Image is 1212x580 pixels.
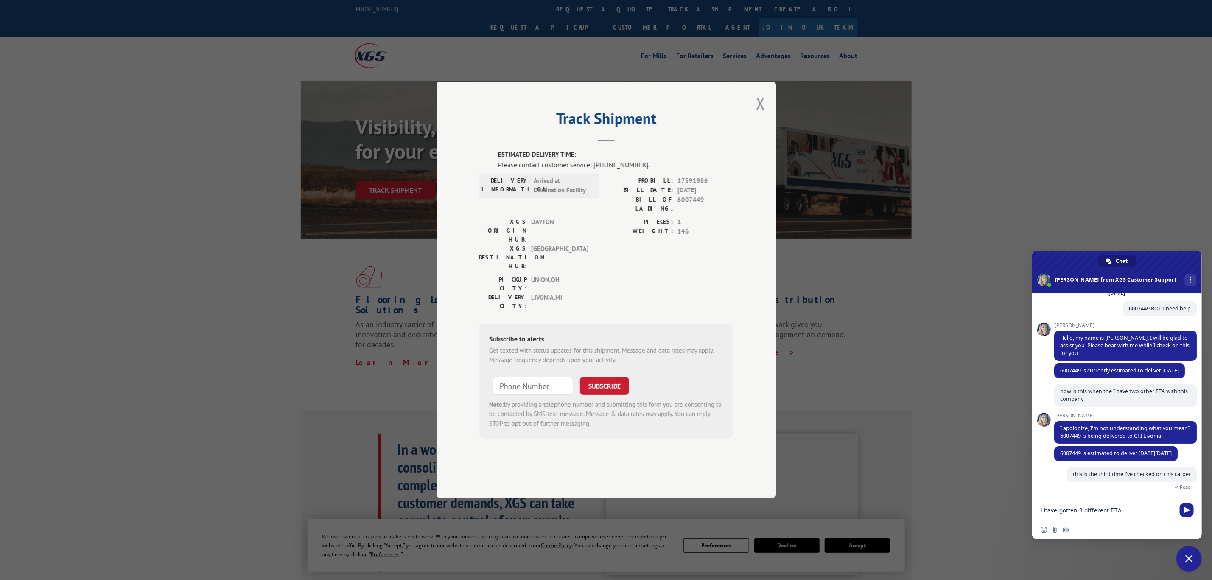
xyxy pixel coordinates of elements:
div: Please contact customer service: [PHONE_NUMBER]. [498,160,733,170]
span: [PERSON_NAME] [1054,413,1197,419]
span: I apologize, I'm not understanding what you mean? 6007449 is being delivered to CFI Livonia [1060,425,1190,439]
input: Phone Number [493,377,573,395]
span: UNION , OH [531,275,588,293]
label: BILL OF LADING: [606,195,673,213]
label: BILL DATE: [606,186,673,196]
span: 6007449 is currently estimated to deliver [DATE] [1060,367,1179,374]
a: Chat [1098,255,1136,267]
span: Insert an emoji [1041,527,1047,533]
label: PROBILL: [606,176,673,186]
span: [DATE] [677,186,733,196]
div: by providing a telephone number and submitting this form you are consenting to be contacted by SM... [489,400,723,429]
span: Chat [1116,255,1128,267]
h2: Track Shipment [479,113,733,129]
label: DELIVERY CITY: [479,293,527,311]
span: 6007449 [677,195,733,213]
label: XGS ORIGIN HUB: [479,217,527,244]
span: 6007449 BOL I need help [1129,305,1191,312]
span: Arrived at Destination Facility [534,176,591,195]
label: ESTIMATED DELIVERY TIME: [498,150,733,160]
a: Close chat [1176,546,1202,572]
span: [GEOGRAPHIC_DATA] [531,244,588,271]
span: 1 [677,217,733,227]
span: how is this when the I have two other ETA with this company [1060,388,1188,403]
span: Hello, my name is [PERSON_NAME]. I will be glad to assist you. Please bear with me while I check ... [1060,334,1190,357]
span: DAYTON [531,217,588,244]
span: this is the third time i've checked on this carpet [1073,470,1191,478]
span: Audio message [1063,527,1069,533]
textarea: Compose your message... [1041,499,1176,521]
label: DELIVERY INFORMATION: [481,176,529,195]
span: LIVONIA , MI [531,293,588,311]
button: Close modal [756,92,765,115]
button: SUBSCRIBE [580,377,629,395]
span: Send [1180,503,1194,517]
span: Send a file [1052,527,1058,533]
strong: Note: [489,400,504,408]
span: [PERSON_NAME] [1054,322,1197,328]
span: 6007449 is estimated to deliver [DATE][DATE] [1060,450,1172,457]
span: Read [1180,484,1191,490]
div: Subscribe to alerts [489,334,723,346]
label: PIECES: [606,217,673,227]
label: PICKUP CITY: [479,275,527,293]
span: 146 [677,227,733,237]
label: XGS DESTINATION HUB: [479,244,527,271]
div: Get texted with status updates for this shipment. Message and data rates may apply. Message frequ... [489,346,723,365]
span: 17591986 [677,176,733,186]
label: WEIGHT: [606,227,673,237]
